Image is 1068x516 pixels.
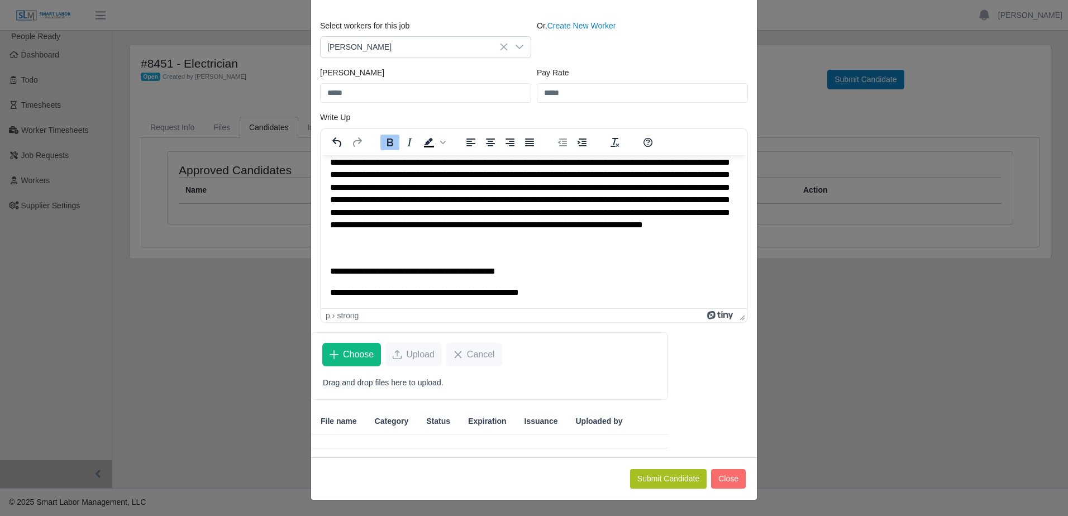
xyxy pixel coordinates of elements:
[638,135,657,150] button: Help
[375,415,409,427] span: Category
[323,377,656,389] p: Drag and drop files here to upload.
[419,135,447,150] div: Background color Black
[332,311,335,320] div: ›
[347,135,366,150] button: Redo
[320,20,409,32] label: Select workers for this job
[321,37,508,58] span: Monte Stewart
[481,135,500,150] button: Align center
[337,311,359,320] div: strong
[446,343,502,366] button: Cancel
[500,135,519,150] button: Align right
[461,135,480,150] button: Align left
[320,67,384,79] label: [PERSON_NAME]
[711,469,746,489] button: Close
[520,135,539,150] button: Justify
[426,415,450,427] span: Status
[321,415,357,427] span: File name
[707,311,735,320] a: Powered by Tiny
[630,469,707,489] button: Submit Candidate
[322,343,381,366] button: Choose
[534,20,751,58] div: Or,
[343,348,374,361] span: Choose
[605,135,624,150] button: Clear formatting
[468,415,506,427] span: Expiration
[400,135,419,150] button: Italic
[321,155,747,308] iframe: Rich Text Area
[553,135,572,150] button: Decrease indent
[406,348,435,361] span: Upload
[320,112,350,123] label: Write Up
[326,311,330,320] div: p
[735,309,747,322] div: Press the Up and Down arrow keys to resize the editor.
[575,415,622,427] span: Uploaded by
[573,135,592,150] button: Increase indent
[328,135,347,150] button: Undo
[467,348,495,361] span: Cancel
[385,343,442,366] button: Upload
[525,415,558,427] span: Issuance
[380,135,399,150] button: Bold
[537,67,569,79] label: Pay Rate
